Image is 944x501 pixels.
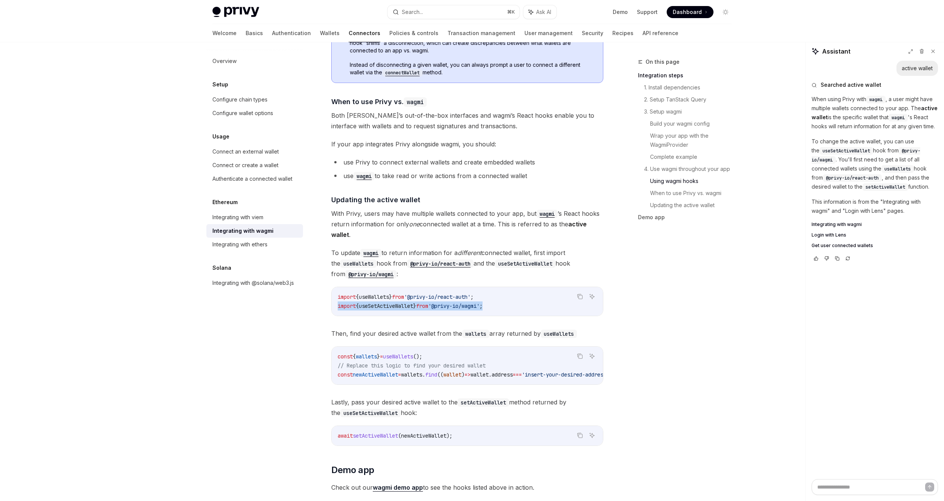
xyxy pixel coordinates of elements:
span: useSetActiveWallet [359,303,413,309]
h5: Solana [212,263,231,272]
span: } [413,303,416,309]
span: const [338,371,353,378]
span: wallets [356,353,377,360]
span: wallet [470,371,489,378]
a: 1. Install dependencies [644,81,738,94]
span: With Privy, users may have multiple wallets connected to your app, but ’s React hooks return info... [331,208,603,240]
a: wagmi [354,172,375,180]
a: Connect or create a wallet [206,158,303,172]
code: setActiveWallet [458,398,509,407]
a: Integrating with @solana/web3.js [206,276,303,290]
a: wagmi [360,249,381,257]
h5: Ethereum [212,198,238,207]
a: @privy-io/react-auth [407,260,474,267]
a: Configure wallet options [206,106,303,120]
span: === [513,371,522,378]
p: When using Privy with , a user might have multiple wallets connected to your app. The is the spec... [812,95,938,131]
div: Authenticate a connected wallet [212,174,292,183]
span: '@privy-io/wagmi' [428,303,480,309]
span: ( [398,432,401,439]
code: wagmi [404,97,427,107]
div: Integrating with @solana/web3.js [212,278,294,287]
span: from [416,303,428,309]
div: Connect an external wallet [212,147,279,156]
span: Ask AI [536,8,551,16]
span: Integrating with wagmi [812,221,862,227]
span: ); [446,432,452,439]
button: Ask AI [587,351,597,361]
code: useWallets [340,260,377,268]
a: Security [582,24,603,42]
code: useSetActiveWallet [340,409,401,417]
span: } [389,294,392,300]
a: Demo [613,8,628,16]
a: Integrating with wagmi [206,224,303,238]
a: Connectors [349,24,380,42]
span: import [338,294,356,300]
a: Recipes [612,24,633,42]
span: { [356,294,359,300]
a: Integrating with wagmi [812,221,938,227]
span: => [464,371,470,378]
button: Toggle dark mode [720,6,732,18]
span: Login with Lens [812,232,846,238]
button: Copy the contents from the code block [575,430,585,440]
span: newActiveWallet [353,371,398,378]
span: ⌘ K [507,9,515,15]
code: @privy-io/wagmi [345,270,397,278]
a: 2. Setup TanStack Query [644,94,738,106]
span: . [489,371,492,378]
span: ; [470,294,474,300]
a: Wrap your app with the WagmiProvider [650,130,738,151]
div: active wallet [902,65,933,72]
span: Dashboard [673,8,702,16]
a: Transaction management [447,24,515,42]
span: newActiveWallet [401,432,446,439]
a: Configure chain types [206,93,303,106]
a: @privy-io/wagmi [345,270,397,278]
span: } [377,353,380,360]
a: Connect an external wallet [206,145,303,158]
span: Both [PERSON_NAME]’s out-of-the-box interfaces and wagmi’s React hooks enable you to interface wi... [331,110,603,131]
span: Searched active wallet [821,81,881,89]
span: = [380,353,383,360]
div: Configure wallet options [212,109,273,118]
span: wallets [401,371,422,378]
span: Check out our to see the hooks listed above in action. [331,482,603,493]
div: Overview [212,57,237,66]
button: Search...⌘K [387,5,520,19]
li: use to take read or write actions from a connected wallet [331,171,603,181]
a: Demo app [638,211,738,223]
span: Lastly, pass your desired active wallet to the method returned by the hook: [331,397,603,418]
span: useWallets [884,166,911,172]
span: '@privy-io/react-auth' [404,294,470,300]
span: wallet [443,371,461,378]
a: Welcome [212,24,237,42]
span: setActiveWallet [866,184,905,190]
span: useWallets [383,353,413,360]
span: useWallets [359,294,389,300]
button: Copy the contents from the code block [575,351,585,361]
a: Integrating with viem [206,211,303,224]
code: useSetActiveWallet [495,260,555,268]
span: wagmi [869,97,883,103]
span: . [422,371,425,378]
span: Demo app [331,464,374,476]
div: Integrating with ethers [212,240,268,249]
button: Ask AI [587,292,597,301]
img: light logo [212,7,259,17]
a: Updating the active wallet [650,199,738,211]
span: Assistant [822,47,850,56]
span: (( [437,371,443,378]
a: Integration steps [638,69,738,81]
span: find [425,371,437,378]
code: wagmi [537,210,558,218]
span: Updating the active wallet [331,195,420,205]
button: Send message [925,483,934,492]
a: Get user connected wallets [812,243,938,249]
h5: Setup [212,80,228,89]
span: Instead of disconnecting a given wallet, you can always prompt a user to connect a different wall... [350,61,595,77]
span: useSetActiveWallet [823,148,870,154]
